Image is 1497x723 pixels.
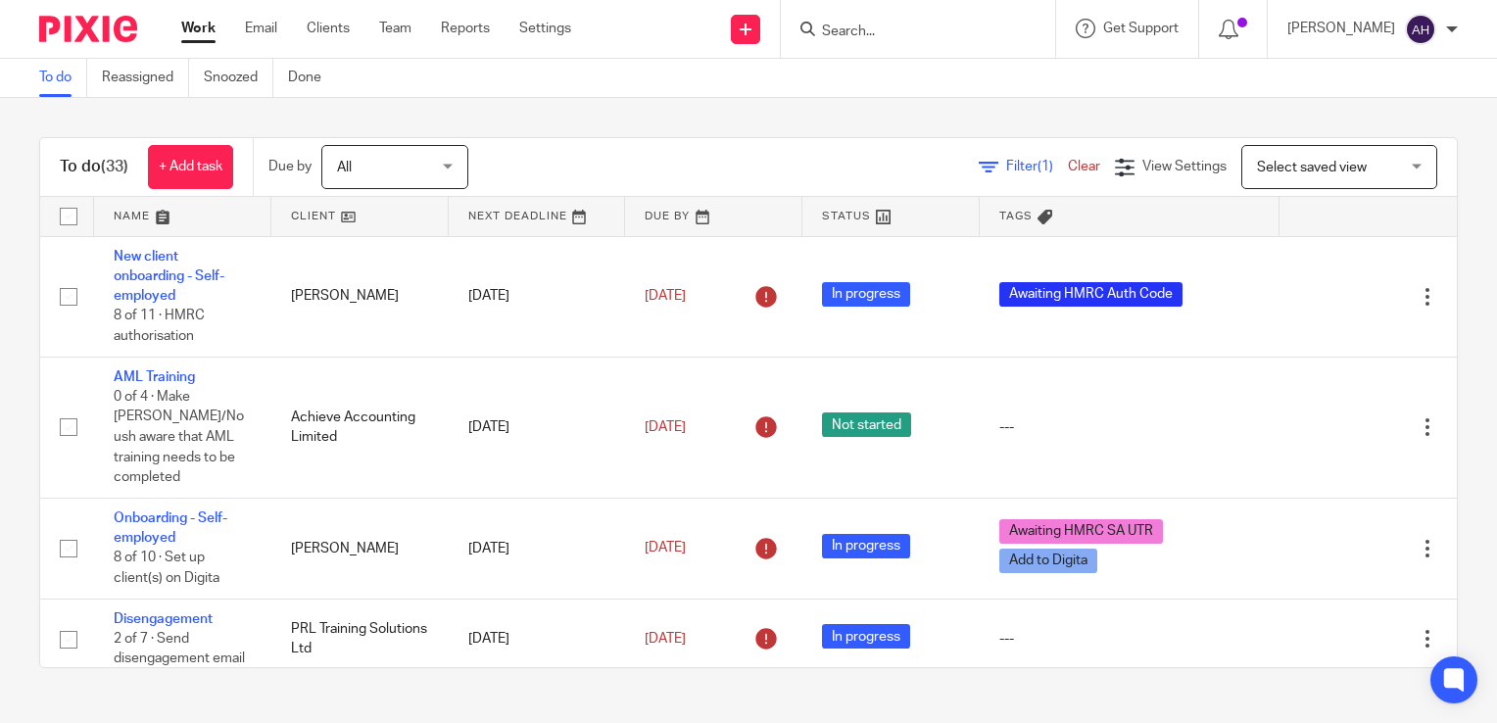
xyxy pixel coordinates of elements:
span: In progress [822,534,910,558]
span: 0 of 4 · Make [PERSON_NAME]/Noush aware that AML training needs to be completed [114,390,244,484]
span: In progress [822,282,910,307]
td: Achieve Accounting Limited [271,357,449,498]
img: svg%3E [1405,14,1436,45]
span: All [337,161,352,174]
span: Select saved view [1257,161,1367,174]
span: (33) [101,159,128,174]
span: Add to Digita [999,549,1097,573]
td: [PERSON_NAME] [271,498,449,599]
td: [PERSON_NAME] [271,236,449,357]
h1: To do [60,157,128,177]
span: View Settings [1142,160,1227,173]
a: Snoozed [204,59,273,97]
a: AML Training [114,370,195,384]
span: 8 of 11 · HMRC authorisation [114,310,205,344]
a: Onboarding - Self-employed [114,511,227,545]
img: Pixie [39,16,137,42]
a: Done [288,59,336,97]
a: Clients [307,19,350,38]
input: Search [820,24,996,41]
p: [PERSON_NAME] [1287,19,1395,38]
span: 2 of 7 · Send disengagement email [114,632,245,666]
a: New client onboarding - Self-employed [114,250,224,304]
span: [DATE] [645,289,686,303]
div: --- [999,629,1260,649]
a: Reports [441,19,490,38]
a: Clear [1068,160,1100,173]
a: To do [39,59,87,97]
td: [DATE] [449,599,626,679]
a: Team [379,19,411,38]
span: [DATE] [645,420,686,434]
span: Tags [999,211,1033,221]
a: Reassigned [102,59,189,97]
a: Disengagement [114,612,213,626]
span: Filter [1006,160,1068,173]
span: Get Support [1103,22,1179,35]
a: Work [181,19,216,38]
td: [DATE] [449,236,626,357]
p: Due by [268,157,312,176]
span: [DATE] [645,632,686,646]
td: [DATE] [449,498,626,599]
span: 8 of 10 · Set up client(s) on Digita [114,552,219,586]
span: Awaiting HMRC SA UTR [999,519,1163,544]
div: --- [999,417,1260,437]
span: Awaiting HMRC Auth Code [999,282,1183,307]
a: Settings [519,19,571,38]
a: + Add task [148,145,233,189]
td: PRL Training Solutions Ltd [271,599,449,679]
span: Not started [822,412,911,437]
span: [DATE] [645,542,686,555]
span: In progress [822,624,910,649]
td: [DATE] [449,357,626,498]
a: Email [245,19,277,38]
span: (1) [1038,160,1053,173]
